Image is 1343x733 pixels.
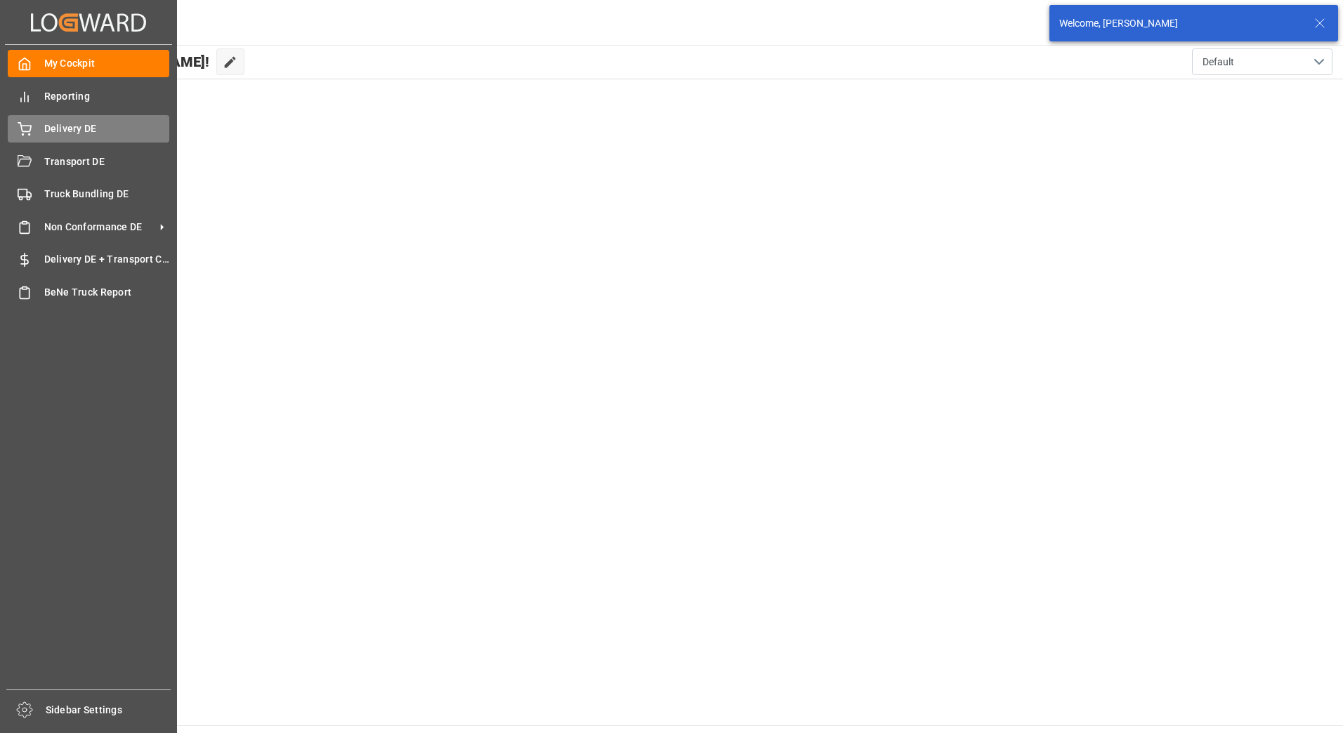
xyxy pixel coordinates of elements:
span: Default [1203,55,1234,70]
a: Delivery DE [8,115,169,143]
a: BeNe Truck Report [8,278,169,305]
a: My Cockpit [8,50,169,77]
button: open menu [1192,48,1332,75]
span: Delivery DE + Transport Cost [44,252,170,267]
span: BeNe Truck Report [44,285,170,300]
div: Welcome, [PERSON_NAME] [1059,16,1301,31]
span: Truck Bundling DE [44,187,170,202]
a: Reporting [8,82,169,110]
span: Reporting [44,89,170,104]
span: My Cockpit [44,56,170,71]
span: Non Conformance DE [44,220,155,235]
span: Transport DE [44,154,170,169]
a: Transport DE [8,147,169,175]
a: Truck Bundling DE [8,180,169,208]
span: Sidebar Settings [46,703,171,718]
span: Hello [PERSON_NAME]! [58,48,209,75]
a: Delivery DE + Transport Cost [8,246,169,273]
span: Delivery DE [44,121,170,136]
